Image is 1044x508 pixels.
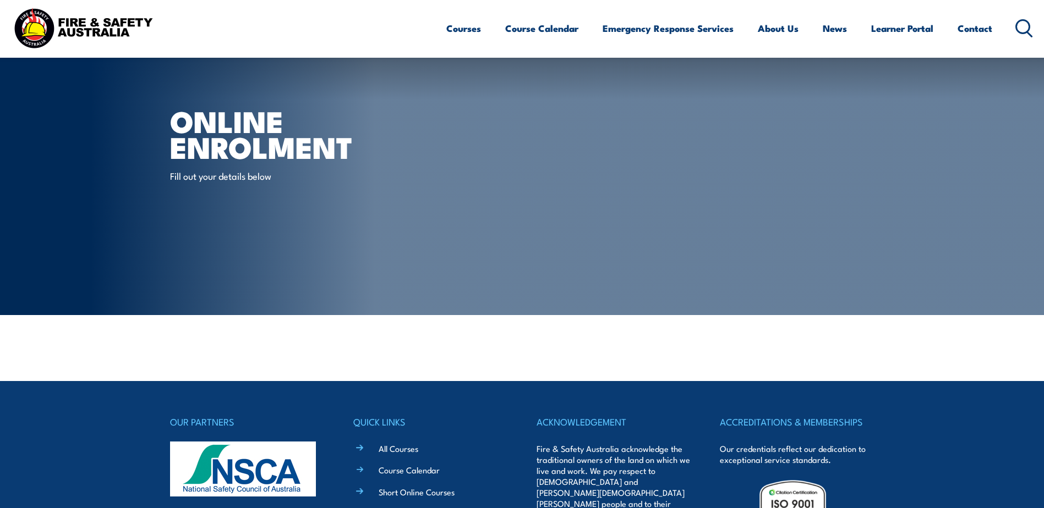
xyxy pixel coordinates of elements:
[823,14,847,43] a: News
[505,14,578,43] a: Course Calendar
[353,414,507,429] h4: QUICK LINKS
[720,414,874,429] h4: ACCREDITATIONS & MEMBERSHIPS
[379,443,418,454] a: All Courses
[603,14,734,43] a: Emergency Response Services
[170,441,316,496] img: nsca-logo-footer
[446,14,481,43] a: Courses
[758,14,799,43] a: About Us
[958,14,992,43] a: Contact
[379,486,455,498] a: Short Online Courses
[379,464,440,476] a: Course Calendar
[537,414,691,429] h4: ACKNOWLEDGEMENT
[720,443,874,465] p: Our credentials reflect our dedication to exceptional service standards.
[170,169,371,182] p: Fill out your details below
[170,108,442,159] h1: Online Enrolment
[170,414,324,429] h4: OUR PARTNERS
[871,14,933,43] a: Learner Portal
